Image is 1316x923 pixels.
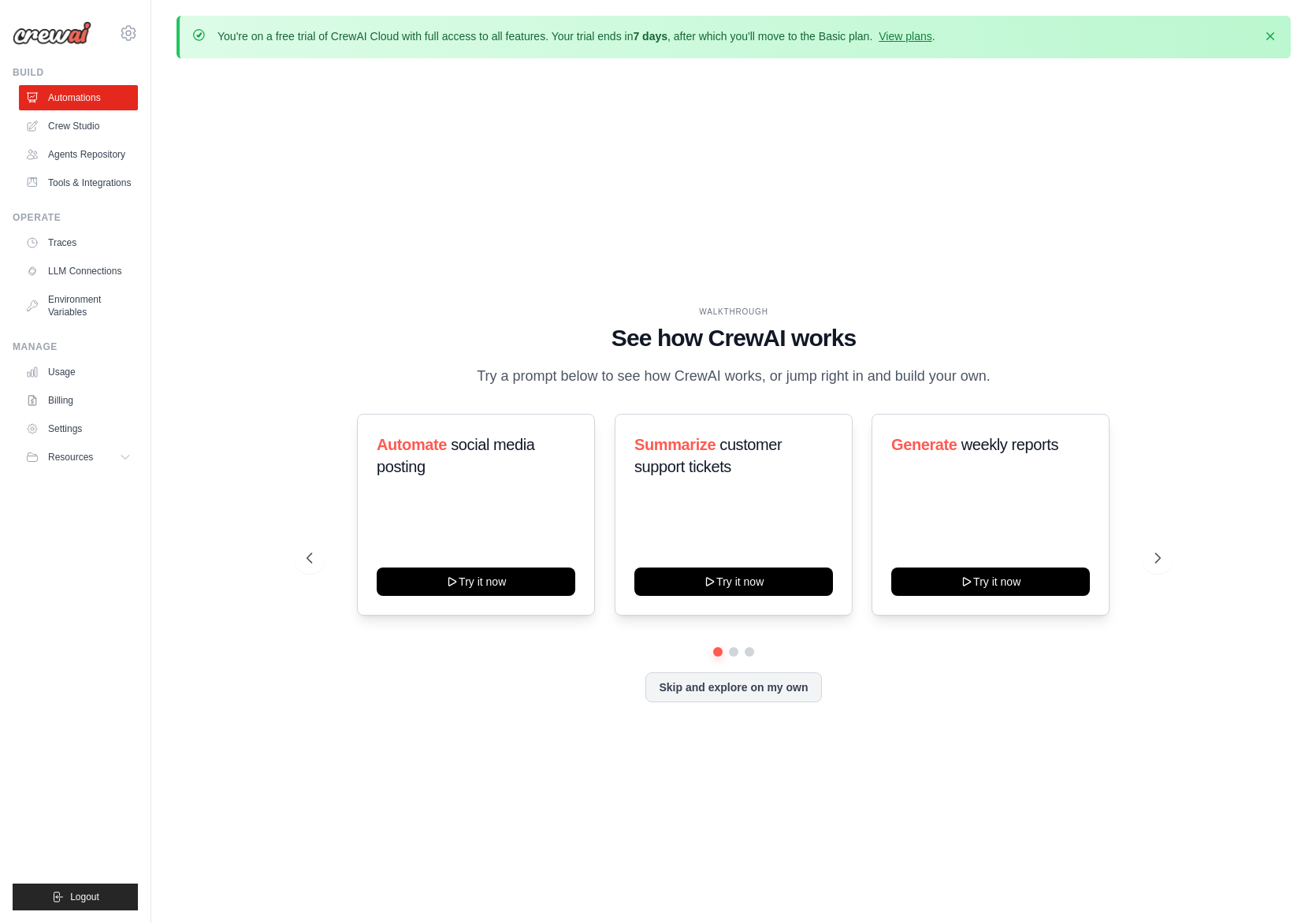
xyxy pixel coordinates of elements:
a: Settings [19,416,138,441]
div: WALKTHROUGH [307,306,1160,318]
span: social media posting [377,436,535,475]
button: Try it now [634,568,833,596]
h1: See how CrewAI works [307,324,1160,352]
a: Traces [19,230,138,255]
span: Summarize [634,436,716,453]
div: Operate [13,211,138,224]
span: Resources [48,451,93,463]
strong: 7 days [633,30,667,43]
span: Generate [891,436,957,453]
button: Logout [13,884,138,910]
div: Build [13,66,138,79]
a: LLM Connections [19,259,138,284]
a: Billing [19,388,138,413]
a: View plans [879,30,931,43]
span: customer support tickets [634,436,782,475]
p: You're on a free trial of CrewAI Cloud with full access to all features. Your trial ends in , aft... [217,28,935,44]
button: Resources [19,445,138,470]
a: Tools & Integrations [19,170,138,195]
img: Logo [13,21,91,45]
button: Try it now [377,568,575,596]
p: Try a prompt below to see how CrewAI works, or jump right in and build your own. [469,365,998,388]
button: Skip and explore on my own [645,672,821,702]
a: Agents Repository [19,142,138,167]
a: Environment Variables [19,287,138,325]
span: Logout [70,891,99,903]
button: Try it now [891,568,1090,596]
a: Crew Studio [19,114,138,139]
span: Automate [377,436,447,453]
div: Manage [13,341,138,353]
a: Automations [19,85,138,110]
span: weekly reports [961,436,1058,453]
a: Usage [19,359,138,385]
